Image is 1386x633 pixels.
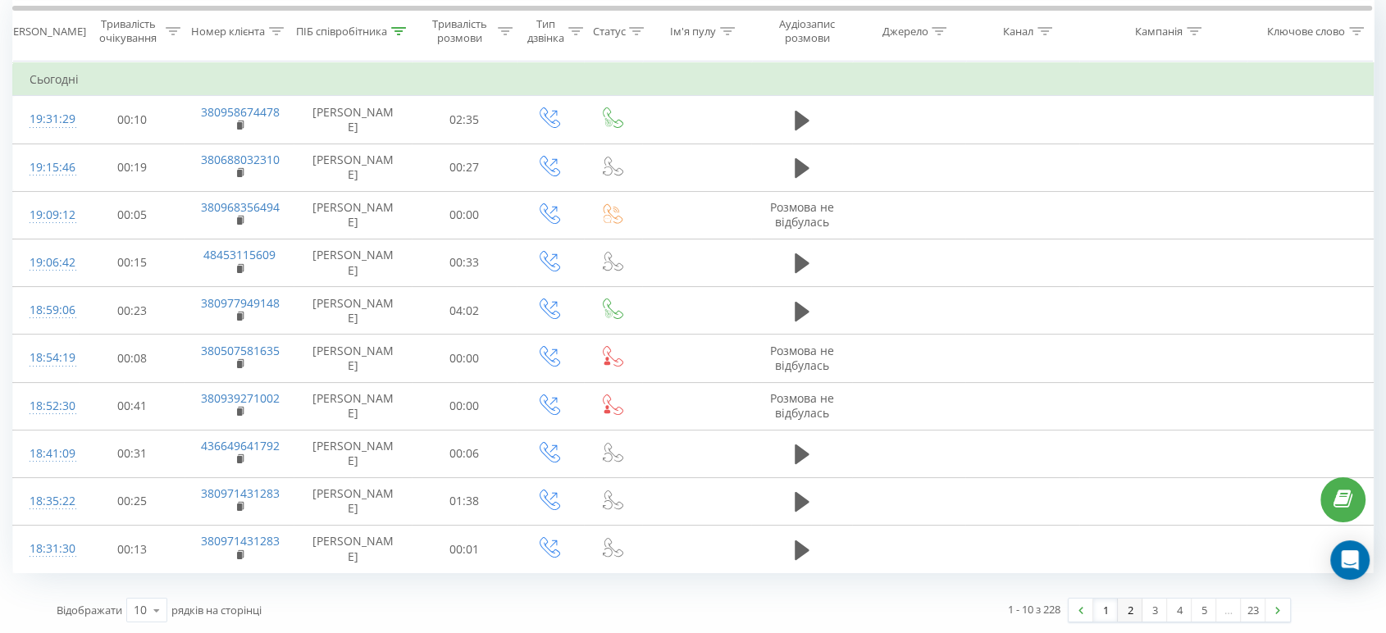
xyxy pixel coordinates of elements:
[30,533,63,565] div: 18:31:30
[670,25,716,39] div: Ім'я пулу
[296,25,387,39] div: ПІБ співробітника
[294,477,411,525] td: [PERSON_NAME]
[201,295,280,311] a: 380977949148
[882,25,928,39] div: Джерело
[30,390,63,422] div: 18:52:30
[294,191,411,239] td: [PERSON_NAME]
[201,533,280,549] a: 380971431283
[294,526,411,573] td: [PERSON_NAME]
[294,239,411,286] td: [PERSON_NAME]
[1008,601,1060,617] div: 1 - 10 з 228
[80,287,185,335] td: 00:23
[412,287,517,335] td: 04:02
[201,199,280,215] a: 380968356494
[770,343,834,373] span: Розмова не відбулась
[94,17,162,45] div: Тривалість очікування
[191,25,265,39] div: Номер клієнта
[201,152,280,167] a: 380688032310
[1003,25,1033,39] div: Канал
[30,199,63,231] div: 19:09:12
[1167,599,1192,622] a: 4
[426,17,494,45] div: Тривалість розмови
[201,438,280,453] a: 436649641792
[201,343,280,358] a: 380507581635
[294,143,411,191] td: [PERSON_NAME]
[1216,599,1241,622] div: …
[30,103,63,135] div: 19:31:29
[1135,25,1183,39] div: Кампанія
[171,603,262,617] span: рядків на сторінці
[30,247,63,279] div: 19:06:42
[201,390,280,406] a: 380939271002
[134,602,147,618] div: 10
[80,382,185,430] td: 00:41
[80,191,185,239] td: 00:05
[80,143,185,191] td: 00:19
[201,104,280,120] a: 380958674478
[1241,599,1265,622] a: 23
[201,485,280,501] a: 380971431283
[30,152,63,184] div: 19:15:46
[30,294,63,326] div: 18:59:06
[294,96,411,143] td: [PERSON_NAME]
[80,335,185,382] td: 00:08
[412,143,517,191] td: 00:27
[412,382,517,430] td: 00:00
[1192,599,1216,622] a: 5
[80,477,185,525] td: 00:25
[80,526,185,573] td: 00:13
[592,25,625,39] div: Статус
[3,25,86,39] div: [PERSON_NAME]
[57,603,122,617] span: Відображати
[412,526,517,573] td: 00:01
[770,390,834,421] span: Розмова не відбулась
[294,382,411,430] td: [PERSON_NAME]
[1267,25,1345,39] div: Ключове слово
[80,96,185,143] td: 00:10
[294,287,411,335] td: [PERSON_NAME]
[412,335,517,382] td: 00:00
[412,477,517,525] td: 01:38
[1093,599,1118,622] a: 1
[30,438,63,470] div: 18:41:09
[412,96,517,143] td: 02:35
[294,335,411,382] td: [PERSON_NAME]
[1142,599,1167,622] a: 3
[1118,599,1142,622] a: 2
[203,247,276,262] a: 48453115609
[1330,540,1370,580] div: Open Intercom Messenger
[527,17,564,45] div: Тип дзвінка
[294,430,411,477] td: [PERSON_NAME]
[412,430,517,477] td: 00:06
[770,199,834,230] span: Розмова не відбулась
[80,430,185,477] td: 00:31
[766,17,848,45] div: Аудіозапис розмови
[412,239,517,286] td: 00:33
[80,239,185,286] td: 00:15
[30,342,63,374] div: 18:54:19
[13,63,1374,96] td: Сьогодні
[412,191,517,239] td: 00:00
[30,485,63,517] div: 18:35:22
